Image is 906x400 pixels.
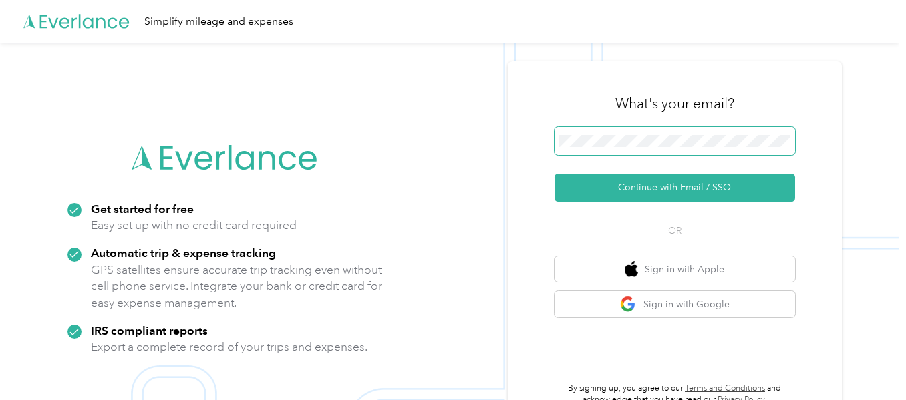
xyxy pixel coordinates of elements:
button: google logoSign in with Google [555,291,795,317]
button: apple logoSign in with Apple [555,256,795,282]
div: Simplify mileage and expenses [144,13,293,30]
strong: IRS compliant reports [91,323,208,337]
a: Terms and Conditions [685,383,765,393]
strong: Get started for free [91,202,194,216]
img: google logo [620,296,637,313]
span: OR [651,224,698,238]
strong: Automatic trip & expense tracking [91,246,276,260]
button: Continue with Email / SSO [555,174,795,202]
p: GPS satellites ensure accurate trip tracking even without cell phone service. Integrate your bank... [91,262,383,311]
h3: What's your email? [615,94,734,113]
p: Easy set up with no credit card required [91,217,297,234]
p: Export a complete record of your trips and expenses. [91,339,367,355]
img: apple logo [625,261,638,278]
